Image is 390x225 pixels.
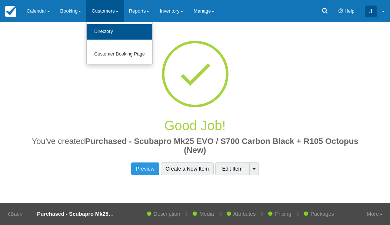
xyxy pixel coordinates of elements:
[87,24,152,40] a: Directory
[87,47,152,62] a: Customer Booking Page
[86,22,153,64] ul: Customers
[196,203,217,225] a: Media
[271,203,295,225] a: Pricing
[5,6,16,17] img: checkfront-main-nav-mini-logo.png
[85,137,359,155] span: Purchased - Scubapro Mk25 EVO / S700 Carbon Black + R105 Octopus (New)
[27,137,364,159] h2: You've created
[150,203,184,225] a: Description
[27,118,364,133] h1: Good Job!
[161,162,214,175] a: Create a New Item
[215,162,250,175] a: Edit Item
[131,162,159,175] a: Preview
[359,203,390,225] a: More
[339,9,343,14] i: Help
[307,203,337,225] a: Packages
[365,6,377,17] div: J
[344,8,354,14] span: Help
[37,211,232,217] strong: Purchased - Scubapro Mk25 EVO / S700 Carbon Black + R105 Octopus (New)
[162,41,229,107] img: wizard-congrats-item.png
[230,203,260,225] a: Attributes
